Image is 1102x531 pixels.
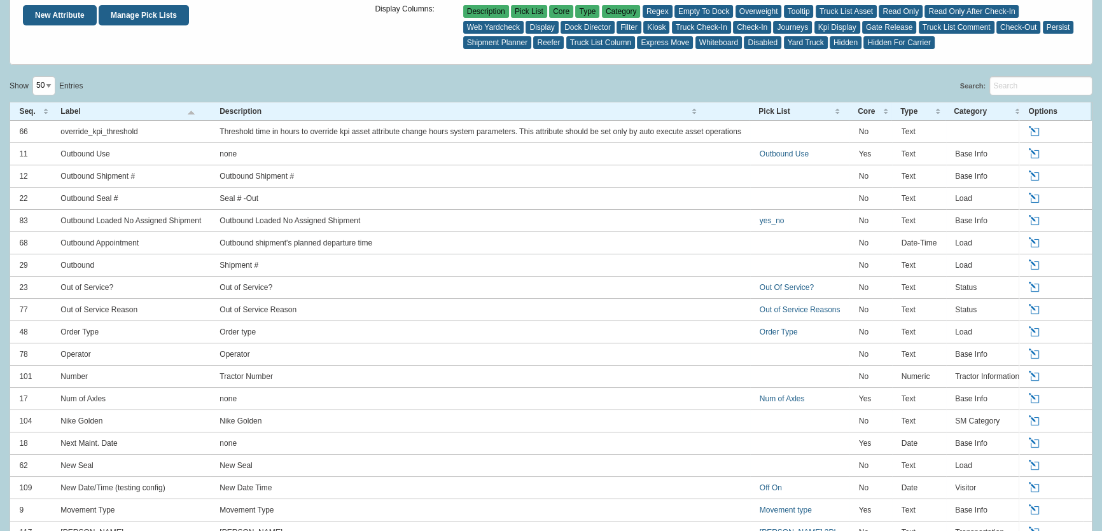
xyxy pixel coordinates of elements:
[892,143,945,165] td: Text
[52,188,211,210] td: Outbound Seal #
[784,5,814,18] span: Tooltip
[946,321,1029,343] td: Load
[602,5,641,18] span: Category
[946,277,1029,299] td: Status
[211,143,750,165] td: none
[760,394,805,403] a: Num of Axles
[859,328,868,336] span: Core
[760,149,809,158] a: Outbound Use
[892,232,945,254] td: Date-Time
[733,21,771,34] span: Check-In
[211,432,750,455] td: none
[945,102,1028,121] th: Category : activate to sort column ascending
[946,343,1029,366] td: Base Info
[23,5,97,25] a: New Attribute
[211,277,750,299] td: Out of Service?
[643,5,673,18] span: Regex
[946,165,1029,188] td: Base Info
[946,432,1029,455] td: Base Info
[52,499,211,521] td: Movement Type
[736,5,782,18] span: Overweight
[52,102,211,121] th: Label : activate to sort column ascending
[99,5,189,25] a: Manage Pick Lists
[10,165,52,188] td: 12
[10,188,52,210] td: 22
[672,21,731,34] span: Truck Check-In
[10,343,52,366] td: 78
[52,299,211,321] td: Out of Service Reason
[52,343,211,366] td: Operator
[859,350,868,359] span: Core
[10,477,52,499] td: 109
[1028,126,1042,137] a: Edit
[10,432,52,455] td: 18
[859,172,868,181] span: Core
[10,102,52,121] th: Seq. : activate to sort column ascending
[946,410,1029,432] td: SM Category
[52,121,211,143] td: override_kpi_threshold
[892,410,945,432] td: Text
[10,321,52,343] td: 48
[892,432,945,455] td: Date
[879,5,923,18] span: Read Only
[859,372,868,381] span: Core
[211,366,750,388] td: Tractor Number
[463,36,531,49] span: Shipment Planner
[892,343,945,366] td: Text
[375,5,463,51] div: Display Columns:
[10,410,52,432] td: 104
[1028,504,1042,516] a: Edit
[760,216,785,225] a: yes_no
[946,477,1029,499] td: Visitor
[859,261,868,270] span: Core
[549,5,573,18] span: Core
[617,21,641,34] span: Filter
[10,210,52,232] td: 83
[892,388,945,410] td: Text
[1028,193,1042,204] a: Edit
[919,21,994,34] span: Truck List Comment
[892,321,945,343] td: Text
[946,232,1029,254] td: Load
[211,455,750,477] td: New Seal
[892,455,945,477] td: Text
[52,388,211,410] td: Num of Axles
[211,188,750,210] td: Seal # -Out
[892,499,945,521] td: Text
[211,254,750,277] td: Shipment #
[463,5,509,18] span: Description
[211,477,750,499] td: New Date Time
[52,410,211,432] td: Nike Golden
[849,102,891,121] th: Core : activate to sort column ascending
[859,461,868,470] span: Core
[533,36,564,49] span: Reefer
[10,366,52,388] td: 101
[52,432,211,455] td: Next Maint. Date
[892,254,945,277] td: Text
[211,121,750,143] td: Threshold time in hours to override kpi asset attribute change hours system parameters. This attr...
[859,149,872,158] span: Core
[859,127,868,136] span: Core
[1028,170,1042,182] a: Edit
[891,102,945,121] th: Type : activate to sort column ascending
[1028,282,1042,293] a: Edit
[816,5,877,18] span: Truck List Asset
[946,388,1029,410] td: Base Info
[52,366,211,388] td: Number
[859,305,868,314] span: Core
[10,232,52,254] td: 68
[892,121,945,143] td: Text
[10,455,52,477] td: 62
[859,194,868,203] span: Core
[561,21,615,34] span: Dock Director
[946,299,1029,321] td: Status
[10,499,52,521] td: 9
[760,483,782,492] a: Off On
[575,5,599,18] span: Type
[211,232,750,254] td: Outbound shipment's planned departure time
[52,254,211,277] td: Outbound
[760,328,798,336] a: Order Type
[526,21,558,34] span: Display
[1028,482,1042,493] a: Edit
[52,165,211,188] td: Outbound Shipment #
